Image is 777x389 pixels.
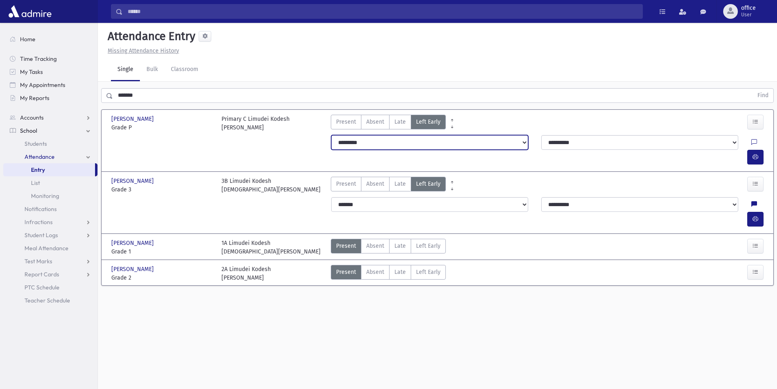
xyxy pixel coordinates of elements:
span: Present [336,268,356,276]
a: Test Marks [3,255,97,268]
span: Test Marks [24,258,52,265]
span: Absent [366,180,384,188]
span: Present [336,242,356,250]
span: Present [336,118,356,126]
div: 2A Limudei Kodesh [PERSON_NAME] [221,265,271,282]
a: My Tasks [3,65,97,78]
a: List [3,176,97,189]
div: Primary C Limudei Kodesh [PERSON_NAME] [221,115,290,132]
div: AttTypes [331,115,446,132]
a: Accounts [3,111,97,124]
span: Present [336,180,356,188]
span: [PERSON_NAME] [111,115,155,123]
span: Late [394,268,406,276]
span: [PERSON_NAME] [111,239,155,247]
span: List [31,179,40,187]
span: User [741,11,756,18]
a: Classroom [164,58,205,81]
span: Meal Attendance [24,245,69,252]
span: Grade 1 [111,247,213,256]
span: PTC Schedule [24,284,60,291]
div: 1A Limudei Kodesh [DEMOGRAPHIC_DATA][PERSON_NAME] [221,239,321,256]
span: Notifications [24,205,57,213]
span: Student Logs [24,231,58,239]
div: AttTypes [331,265,446,282]
span: Absent [366,268,384,276]
span: Late [394,118,406,126]
span: Left Early [416,118,441,126]
span: Grade 2 [111,273,213,282]
img: AdmirePro [7,3,53,20]
a: Home [3,33,97,46]
a: Notifications [3,202,97,216]
a: Report Cards [3,268,97,281]
span: [PERSON_NAME] [111,177,155,185]
span: Time Tracking [20,55,57,62]
span: Report Cards [24,271,59,278]
span: Infractions [24,218,53,226]
button: Find [753,89,773,102]
span: Absent [366,242,384,250]
u: Missing Attendance History [108,47,179,54]
span: My Reports [20,94,49,102]
span: Grade 3 [111,185,213,194]
span: Left Early [416,180,441,188]
div: 3B Limudei Kodesh [DEMOGRAPHIC_DATA][PERSON_NAME] [221,177,321,194]
h5: Attendance Entry [104,29,195,43]
a: Teacher Schedule [3,294,97,307]
a: PTC Schedule [3,281,97,294]
span: My Appointments [20,81,65,89]
span: Late [394,180,406,188]
a: Attendance [3,150,97,163]
span: Left Early [416,242,441,250]
span: Late [394,242,406,250]
a: Missing Attendance History [104,47,179,54]
a: Single [111,58,140,81]
span: Home [20,36,35,43]
a: Time Tracking [3,52,97,65]
div: AttTypes [331,177,446,194]
a: School [3,124,97,137]
span: Attendance [24,153,55,160]
a: Meal Attendance [3,242,97,255]
span: Students [24,140,47,147]
a: My Appointments [3,78,97,91]
span: Absent [366,118,384,126]
span: Accounts [20,114,44,121]
a: My Reports [3,91,97,104]
span: Monitoring [31,192,59,200]
a: Students [3,137,97,150]
span: Entry [31,166,45,173]
span: [PERSON_NAME] [111,265,155,273]
span: office [741,5,756,11]
input: Search [123,4,642,19]
span: Teacher Schedule [24,297,70,304]
span: School [20,127,37,134]
span: Left Early [416,268,441,276]
a: Entry [3,163,95,176]
a: Student Logs [3,229,97,242]
span: Grade P [111,123,213,132]
a: Monitoring [3,189,97,202]
a: Bulk [140,58,164,81]
span: My Tasks [20,68,43,76]
div: AttTypes [331,239,446,256]
a: Infractions [3,216,97,229]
